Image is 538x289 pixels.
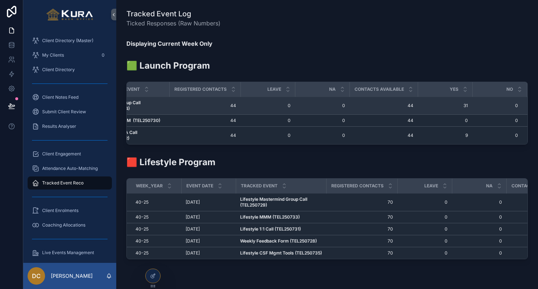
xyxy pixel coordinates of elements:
strong: Lifestyle Mastermind Group Call (TEL250729) [240,196,308,208]
span: LEAVE [267,86,281,92]
a: 0 [473,133,518,138]
a: Client Engagement [28,147,112,160]
span: [DATE] [186,226,200,232]
span: NO [506,86,513,92]
span: Week_Year [136,183,163,189]
span: 0 [402,214,448,220]
a: Launch MMM (TEL250730) [102,118,165,123]
a: 40-25 [135,199,177,205]
span: Tracked Event [241,183,278,189]
img: App logo [46,9,93,20]
span: Registered Contacts [174,86,227,92]
a: Attendance Auto-Matching [28,162,112,175]
span: Client Directory [42,67,75,73]
a: [DATE] [186,250,231,256]
span: Results Analyser [42,123,76,129]
a: Live Events Management [28,246,112,259]
h2: 🟥 Lifestyle Program [126,156,215,168]
p: [PERSON_NAME] [51,272,93,280]
span: 0 [473,103,518,109]
span: [DATE] [186,214,200,220]
a: 44 [354,133,413,138]
span: Contacts Available [355,86,404,92]
span: Client Directory (Master) [42,38,93,44]
div: scrollable content [23,29,116,263]
a: Weekly Feedback Form (TEL250728) [240,238,322,244]
a: 0 [245,103,291,109]
a: 31 [422,103,468,109]
span: 0 [402,250,448,256]
span: My Clients [42,52,64,58]
a: Lifestyle CSF Mgmt Tools (TEL250735) [240,250,322,256]
span: Registered Contacts [331,183,384,189]
a: 70 [331,226,393,232]
a: Lifestyle MMM (TEL250733) [240,214,322,220]
a: 0 [245,133,291,138]
strong: Launch MMM (TEL250730) [102,118,160,123]
a: 9 [422,133,468,138]
span: NA [329,86,336,92]
a: 0 [456,199,502,205]
span: Client Enrolments [42,208,78,213]
a: 0 [473,118,518,123]
a: 0 [402,238,448,244]
a: Client Enrolments [28,204,112,217]
strong: Displaying Current Week Only [126,40,213,47]
span: 0 [456,226,502,232]
a: 44 [174,133,236,138]
span: Submit Client Review [42,109,86,115]
span: 40-25 [135,214,149,220]
span: [DATE] [186,250,200,256]
a: [DATE] [186,199,231,205]
a: 0 [456,238,502,244]
a: Lifestyle 1:1 Call (TEL250731) [240,226,322,232]
span: 44 [354,103,413,109]
a: [DATE] [186,226,231,232]
span: 0 [456,214,502,220]
a: 70 [331,214,393,220]
div: 0 [99,51,108,60]
span: 40-25 [135,250,149,256]
a: Coaching Allocations [28,219,112,232]
a: 44 [174,118,236,123]
a: 0 [245,118,291,123]
a: 44 [354,118,413,123]
h1: Tracked Event Log [126,9,221,19]
span: 0 [299,133,345,138]
a: Results Analyser [28,120,112,133]
a: 0 [299,118,345,123]
a: 70 [331,238,393,244]
strong: Lifestyle MMM (TEL250733) [240,214,300,220]
a: 0 [456,250,502,256]
span: 40-25 [135,199,149,205]
a: 0 [422,118,468,123]
span: Attendance Auto-Matching [42,166,98,171]
a: Client Notes Feed [28,91,112,104]
span: YES [450,86,458,92]
span: Event Date [186,183,213,189]
a: 0 [402,199,448,205]
a: 70 [331,199,393,205]
span: DC [32,272,41,280]
a: Tracked Event Reco [28,176,112,190]
a: 70 [331,250,393,256]
span: 40-25 [135,226,149,232]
